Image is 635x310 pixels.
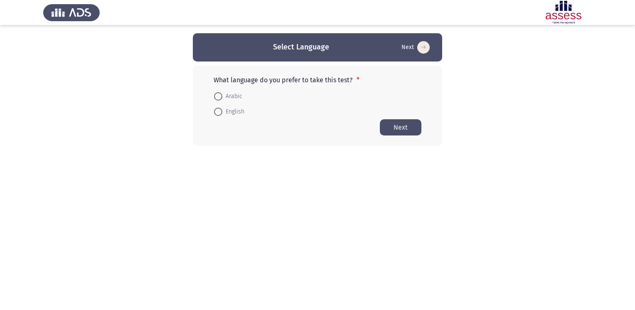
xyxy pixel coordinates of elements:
[380,119,421,135] button: Start assessment
[222,107,244,117] span: English
[43,1,100,24] img: Assess Talent Management logo
[535,1,592,24] img: Assessment logo of ASSESS Focus 4 Module Assessment (EN/AR) (Basic - IB)
[214,76,421,84] p: What language do you prefer to take this test?
[222,91,242,101] span: Arabic
[273,42,329,52] h3: Select Language
[399,41,432,54] button: Start assessment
